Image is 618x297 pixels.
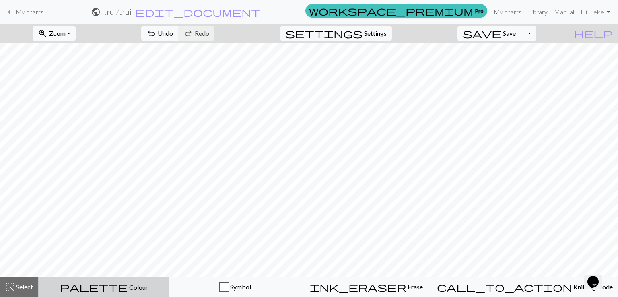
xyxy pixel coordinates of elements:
[364,29,387,38] span: Settings
[141,26,179,41] button: Undo
[301,277,432,297] button: Erase
[309,5,473,16] span: workspace_premium
[49,29,66,37] span: Zoom
[285,28,363,39] span: settings
[432,277,618,297] button: Knitting mode
[577,4,613,20] a: HiHieke
[457,26,521,41] button: Save
[503,29,516,37] span: Save
[463,28,501,39] span: save
[310,281,406,293] span: ink_eraser
[135,6,261,18] span: edit_document
[5,5,43,19] a: My charts
[406,283,423,291] span: Erase
[16,8,43,16] span: My charts
[229,283,251,291] span: Symbol
[158,29,173,37] span: Undo
[5,6,14,18] span: keyboard_arrow_left
[128,283,148,291] span: Colour
[490,4,525,20] a: My charts
[60,281,128,293] span: palette
[104,7,132,16] h2: trui / trui
[280,26,392,41] button: SettingsSettings
[285,29,363,38] i: Settings
[5,281,15,293] span: highlight_alt
[584,265,610,289] iframe: chat widget
[38,277,169,297] button: Colour
[91,6,101,18] span: public
[572,283,613,291] span: Knitting mode
[169,277,301,297] button: Symbol
[574,28,613,39] span: help
[551,4,577,20] a: Manual
[38,28,47,39] span: zoom_in
[525,4,551,20] a: Library
[15,283,33,291] span: Select
[305,4,487,18] a: Pro
[146,28,156,39] span: undo
[437,281,572,293] span: call_to_action
[33,26,76,41] button: Zoom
